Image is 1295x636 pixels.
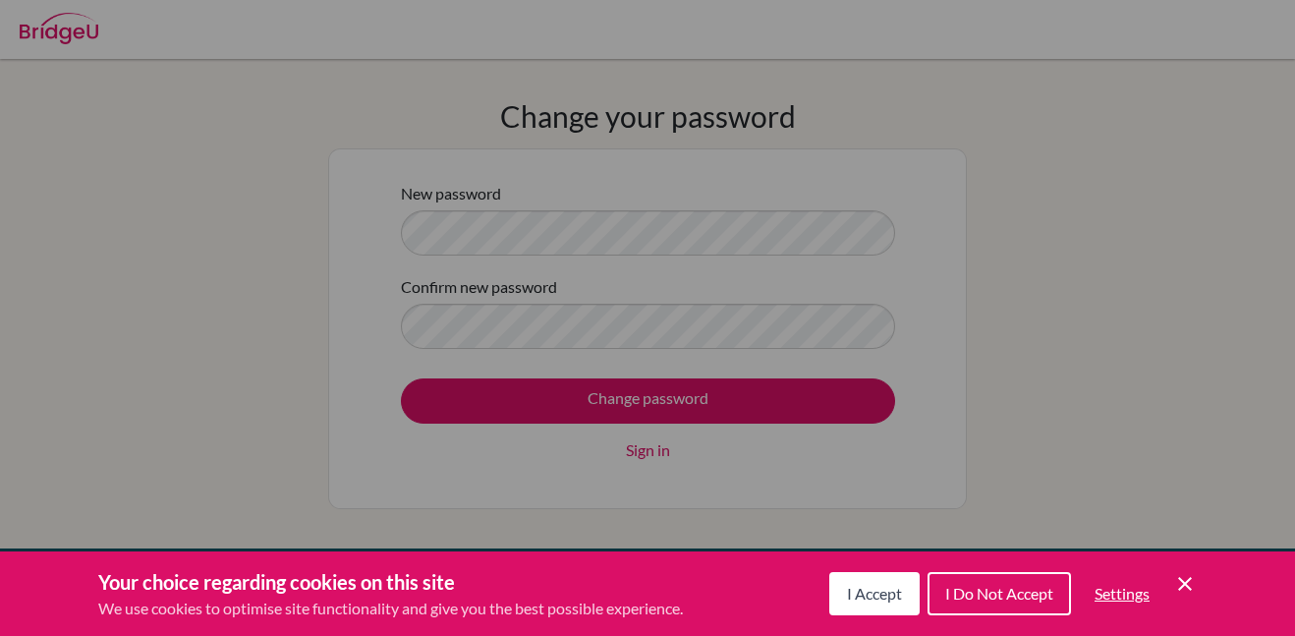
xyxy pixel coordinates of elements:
[98,597,683,620] p: We use cookies to optimise site functionality and give you the best possible experience.
[1173,572,1197,596] button: Save and close
[945,584,1053,603] span: I Do Not Accept
[928,572,1071,615] button: I Do Not Accept
[98,567,683,597] h3: Your choice regarding cookies on this site
[847,584,902,603] span: I Accept
[829,572,920,615] button: I Accept
[1095,584,1150,603] span: Settings
[1079,574,1165,613] button: Settings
